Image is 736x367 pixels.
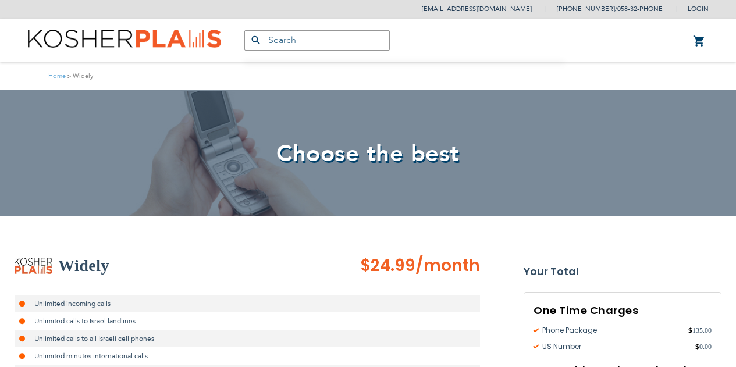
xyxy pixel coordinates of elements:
[360,254,415,277] span: $24.99
[15,258,52,274] img: Widely
[534,302,712,319] h3: One Time Charges
[534,325,688,336] span: Phone Package
[545,1,663,17] li: /
[244,30,390,51] input: Search
[66,70,93,81] li: Widely
[695,341,699,352] span: $
[15,347,480,365] li: Unlimited minutes international calls
[422,5,532,13] a: [EMAIL_ADDRESS][DOMAIN_NAME]
[688,325,712,336] span: 135.00
[688,5,709,13] span: Login
[28,30,221,51] img: Kosher Plans
[15,330,480,347] li: Unlimited calls to all Israeli cell phones
[695,341,712,352] span: 0.00
[534,341,695,352] span: US Number
[415,254,480,277] span: /month
[15,295,480,312] li: Unlimited incoming calls
[617,5,663,13] a: 058-32-PHONE
[524,263,721,280] strong: Your Total
[276,138,460,170] span: Choose the best
[688,325,692,336] span: $
[48,72,66,80] a: Home
[15,312,480,330] li: Unlimited calls to Israel landlines
[557,5,615,13] a: [PHONE_NUMBER]
[58,254,109,277] h2: Widely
